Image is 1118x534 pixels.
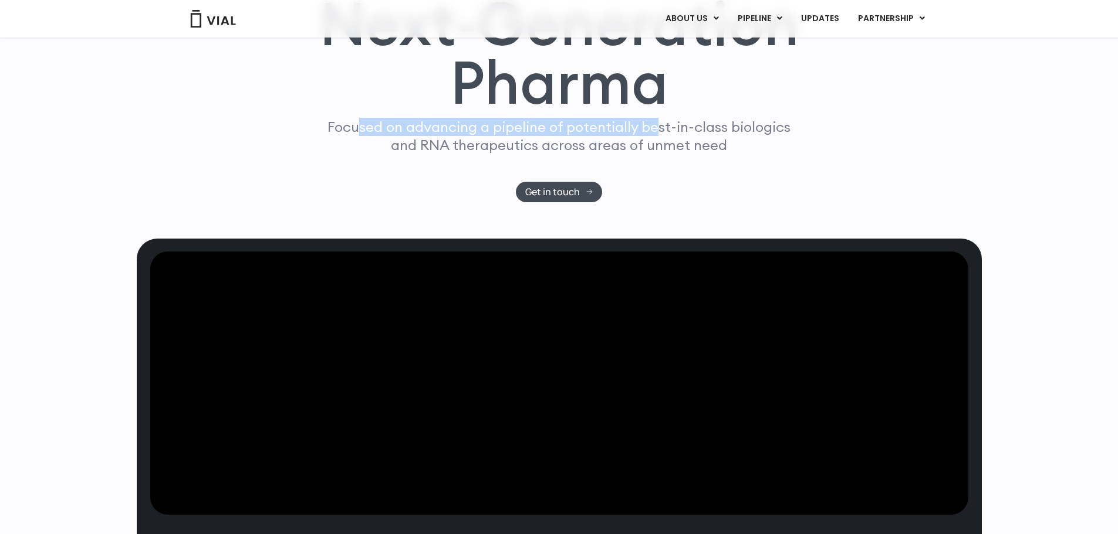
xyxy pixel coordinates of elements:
[792,9,848,29] a: UPDATES
[656,9,728,29] a: ABOUT USMenu Toggle
[525,188,580,196] span: Get in touch
[516,182,602,202] a: Get in touch
[190,10,237,28] img: Vial Logo
[323,118,796,154] p: Focused on advancing a pipeline of potentially best-in-class biologics and RNA therapeutics acros...
[728,9,791,29] a: PIPELINEMenu Toggle
[849,9,934,29] a: PARTNERSHIPMenu Toggle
